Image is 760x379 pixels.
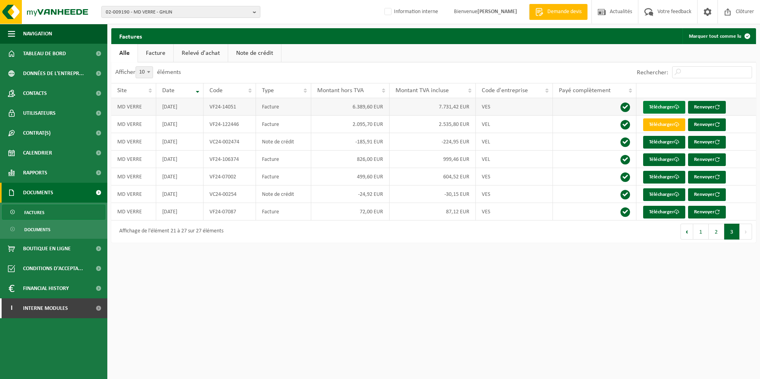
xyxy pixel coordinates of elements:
span: Payé complètement [559,87,611,94]
td: Facture [256,203,311,220]
td: 87,12 EUR [390,203,476,220]
td: VF24-07087 [204,203,256,220]
td: MD VERRE [111,133,156,151]
strong: [PERSON_NAME] [477,9,517,15]
td: MD VERRE [111,151,156,168]
td: -185,91 EUR [311,133,390,151]
span: 10 [136,66,153,78]
a: Télécharger [643,188,685,201]
td: VEL [476,133,553,151]
td: -24,92 EUR [311,186,390,203]
td: 6.389,60 EUR [311,98,390,116]
span: Rapports [23,163,47,183]
td: MD VERRE [111,203,156,220]
td: MD VERRE [111,168,156,186]
span: Montant TVA incluse [396,87,449,94]
a: Télécharger [643,153,685,166]
td: VES [476,203,553,220]
td: VF24-07002 [204,168,256,186]
td: 2.535,80 EUR [390,116,476,133]
td: VC24-002474 [204,133,256,151]
td: MD VERRE [111,186,156,203]
label: Afficher éléments [115,69,181,75]
td: [DATE] [156,98,204,116]
button: Renvoyer [688,206,726,219]
td: 826,00 EUR [311,151,390,168]
span: Montant hors TVA [317,87,364,94]
a: Télécharger [643,171,685,184]
td: VEL [476,116,553,133]
span: Conditions d'accepta... [23,259,83,278]
a: Demande devis [529,4,587,20]
button: Renvoyer [688,136,726,149]
a: Télécharger [643,118,685,131]
a: Alle [111,44,138,62]
span: Demande devis [545,8,584,16]
td: VF24-122446 [204,116,256,133]
td: VES [476,168,553,186]
span: Boutique en ligne [23,239,71,259]
span: Date [162,87,174,94]
button: 2 [709,224,724,240]
a: Documents [2,222,105,237]
label: Rechercher: [637,70,668,76]
a: Facture [138,44,173,62]
span: Données de l'entrepr... [23,64,84,83]
a: Factures [2,205,105,220]
a: Relevé d'achat [174,44,228,62]
button: Renvoyer [688,188,726,201]
label: Information interne [383,6,438,18]
span: Interne modules [23,298,68,318]
td: Facture [256,116,311,133]
span: Documents [23,183,53,203]
span: Code d'entreprise [482,87,528,94]
span: 02-009190 - MD VERRE - GHLIN [106,6,250,18]
td: [DATE] [156,203,204,220]
td: Facture [256,151,311,168]
td: 2.095,70 EUR [311,116,390,133]
td: MD VERRE [111,98,156,116]
td: 999,46 EUR [390,151,476,168]
td: VES [476,186,553,203]
span: Contacts [23,83,47,103]
span: Site [117,87,127,94]
span: Navigation [23,24,52,44]
button: Next [740,224,752,240]
span: Factures [24,205,45,220]
td: 72,00 EUR [311,203,390,220]
span: Tableau de bord [23,44,66,64]
button: 02-009190 - MD VERRE - GHLIN [101,6,260,18]
td: -30,15 EUR [390,186,476,203]
button: Previous [681,224,693,240]
td: VC24-00254 [204,186,256,203]
td: VF24-106374 [204,151,256,168]
div: Affichage de l'élément 21 à 27 sur 27 éléments [115,224,223,239]
td: VEL [476,151,553,168]
button: 3 [724,224,740,240]
td: VF24-14051 [204,98,256,116]
td: VES [476,98,553,116]
span: I [8,298,15,318]
td: 604,52 EUR [390,168,476,186]
span: Calendrier [23,143,52,163]
td: [DATE] [156,133,204,151]
td: [DATE] [156,116,204,133]
span: Type [262,87,274,94]
button: Renvoyer [688,101,726,114]
td: [DATE] [156,151,204,168]
span: Financial History [23,278,69,298]
a: Note de crédit [228,44,281,62]
a: Télécharger [643,101,685,114]
span: Utilisateurs [23,103,56,123]
span: 10 [136,67,153,78]
button: 1 [693,224,709,240]
a: Télécharger [643,136,685,149]
button: Renvoyer [688,118,726,131]
td: MD VERRE [111,116,156,133]
h2: Factures [111,28,150,44]
button: Renvoyer [688,171,726,184]
span: Documents [24,222,50,237]
td: -224,95 EUR [390,133,476,151]
span: Code [209,87,223,94]
td: Facture [256,98,311,116]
